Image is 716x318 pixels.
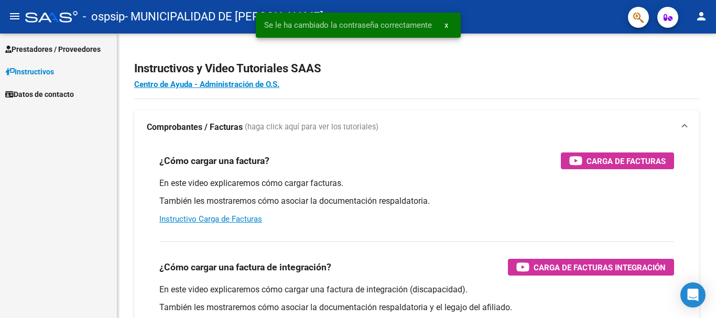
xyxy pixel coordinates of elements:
[5,43,101,55] span: Prestadores / Proveedores
[680,282,706,308] div: Open Intercom Messenger
[444,20,448,30] span: x
[134,111,699,144] mat-expansion-panel-header: Comprobantes / Facturas (haga click aquí para ver los tutoriales)
[83,5,125,28] span: - ospsip
[159,195,674,207] p: También les mostraremos cómo asociar la documentación respaldatoria.
[436,16,457,35] button: x
[159,214,262,224] a: Instructivo Carga de Facturas
[147,122,243,133] strong: Comprobantes / Facturas
[125,5,323,28] span: - MUNICIPALIDAD DE [PERSON_NAME]
[508,259,674,276] button: Carga de Facturas Integración
[5,89,74,100] span: Datos de contacto
[561,152,674,169] button: Carga de Facturas
[264,20,432,30] span: Se le ha cambiado la contraseña correctamente
[5,66,54,78] span: Instructivos
[587,155,666,168] span: Carga de Facturas
[159,284,674,295] p: En este video explicaremos cómo cargar una factura de integración (discapacidad).
[134,80,279,89] a: Centro de Ayuda - Administración de O.S.
[8,10,21,23] mat-icon: menu
[159,260,331,275] h3: ¿Cómo cargar una factura de integración?
[159,302,674,313] p: También les mostraremos cómo asociar la documentación respaldatoria y el legajo del afiliado.
[695,10,708,23] mat-icon: person
[245,122,378,133] span: (haga click aquí para ver los tutoriales)
[134,59,699,79] h2: Instructivos y Video Tutoriales SAAS
[159,153,269,168] h3: ¿Cómo cargar una factura?
[534,261,666,274] span: Carga de Facturas Integración
[159,178,674,189] p: En este video explicaremos cómo cargar facturas.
